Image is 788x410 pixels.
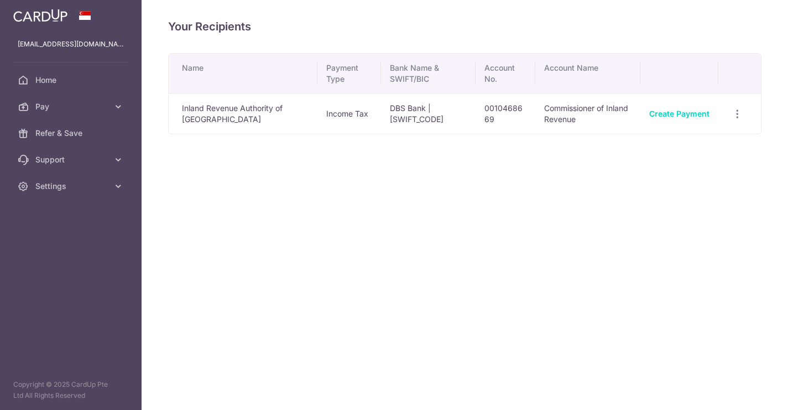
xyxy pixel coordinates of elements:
td: Commissioner of Inland Revenue [535,93,641,134]
span: Home [35,75,108,86]
th: Name [169,54,317,93]
span: Support [35,154,108,165]
td: Income Tax [317,93,380,134]
th: Account Name [535,54,641,93]
img: CardUp [13,9,67,22]
td: DBS Bank | [SWIFT_CODE] [381,93,476,134]
th: Payment Type [317,54,380,93]
th: Bank Name & SWIFT/BIC [381,54,476,93]
span: Refer & Save [35,128,108,139]
td: 0010468669 [476,93,535,134]
p: [EMAIL_ADDRESS][DOMAIN_NAME] [18,39,124,50]
a: Create Payment [649,109,709,118]
th: Account No. [476,54,535,93]
h4: Your Recipients [168,18,761,35]
td: Inland Revenue Authority of [GEOGRAPHIC_DATA] [169,93,317,134]
span: Settings [35,181,108,192]
span: Pay [35,101,108,112]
